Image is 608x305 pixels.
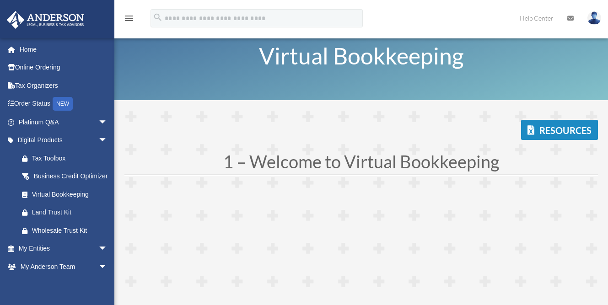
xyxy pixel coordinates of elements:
[13,203,121,222] a: Land Trust Kit
[32,225,110,236] div: Wholesale Trust Kit
[32,153,110,164] div: Tax Toolbox
[13,167,121,186] a: Business Credit Optimizer
[13,221,121,240] a: Wholesale Trust Kit
[6,76,121,95] a: Tax Organizers
[6,240,121,258] a: My Entitiesarrow_drop_down
[98,257,117,276] span: arrow_drop_down
[259,42,464,70] span: Virtual Bookkeeping
[6,131,121,150] a: Digital Productsarrow_drop_down
[98,113,117,132] span: arrow_drop_down
[13,185,117,203] a: Virtual Bookkeeping
[98,240,117,258] span: arrow_drop_down
[4,11,87,29] img: Anderson Advisors Platinum Portal
[6,59,121,77] a: Online Ordering
[124,13,135,24] i: menu
[6,257,121,276] a: My Anderson Teamarrow_drop_down
[521,120,598,140] a: Resources
[98,131,117,150] span: arrow_drop_down
[53,97,73,111] div: NEW
[6,40,121,59] a: Home
[32,189,105,200] div: Virtual Bookkeeping
[6,95,121,113] a: Order StatusNEW
[124,153,598,175] h1: 1 – Welcome to Virtual Bookkeeping
[6,113,121,131] a: Platinum Q&Aarrow_drop_down
[32,171,110,182] div: Business Credit Optimizer
[32,207,110,218] div: Land Trust Kit
[124,16,135,24] a: menu
[587,11,601,25] img: User Pic
[13,149,121,167] a: Tax Toolbox
[153,12,163,22] i: search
